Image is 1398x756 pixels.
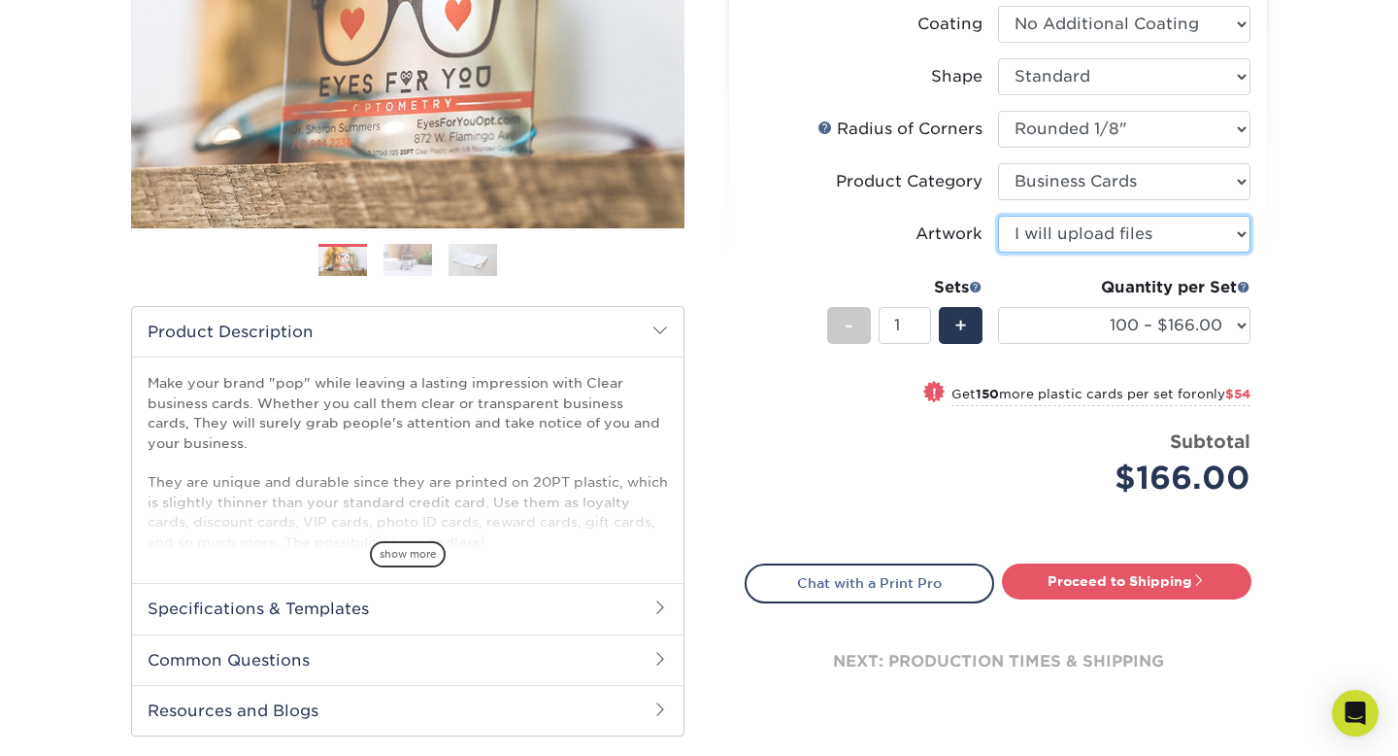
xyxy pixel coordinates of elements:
h2: Product Description [132,307,683,357]
a: Chat with a Print Pro [745,564,994,602]
div: next: production times & shipping [745,603,1251,720]
img: Plastic Cards 03 [449,243,497,277]
div: Product Category [836,170,982,193]
iframe: Google Customer Reviews [5,697,165,749]
div: Quantity per Set [998,276,1250,299]
span: only [1197,387,1250,401]
span: $54 [1225,387,1250,401]
span: ! [932,383,937,403]
div: Open Intercom Messenger [1332,690,1379,737]
div: Artwork [915,223,982,246]
div: Sets [827,276,982,299]
span: show more [370,541,446,567]
span: + [954,311,967,340]
div: Shape [931,65,982,88]
img: Plastic Cards 01 [318,245,367,279]
h2: Specifications & Templates [132,583,683,634]
img: Plastic Cards 02 [383,243,432,277]
a: Proceed to Shipping [1002,564,1251,599]
h2: Resources and Blogs [132,685,683,736]
div: $166.00 [1013,455,1250,501]
span: - [845,311,853,340]
strong: 150 [976,387,999,401]
small: Get more plastic cards per set for [951,387,1250,406]
strong: Subtotal [1170,430,1250,452]
div: Coating [917,13,982,36]
h2: Common Questions [132,635,683,685]
div: Radius of Corners [817,118,982,141]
